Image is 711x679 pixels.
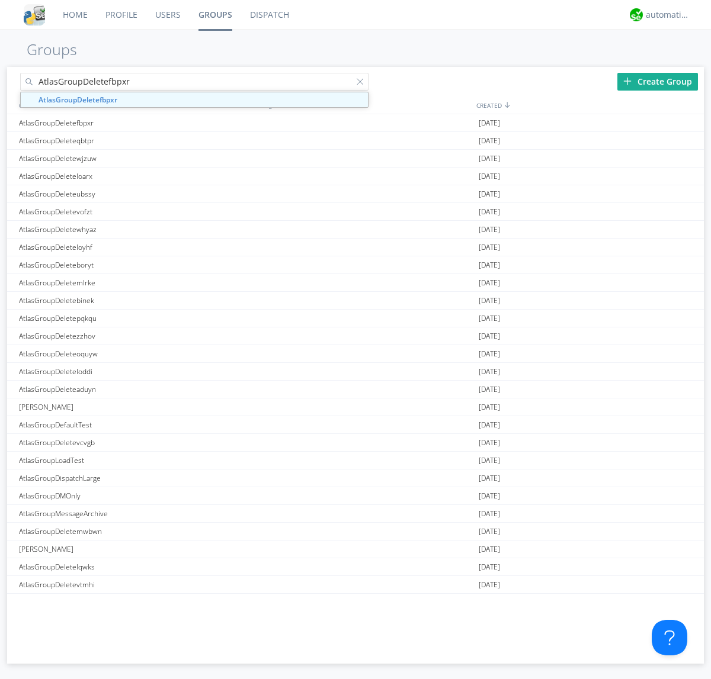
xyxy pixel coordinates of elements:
div: AtlasGroupDeletefbpxr [16,114,244,131]
span: [DATE] [479,150,500,168]
div: [PERSON_NAME] [16,540,244,558]
span: [DATE] [479,434,500,452]
a: AtlasGroupDeleteqbtpr[DATE] [7,132,704,150]
a: AtlasGroupDeleteloarx[DATE] [7,168,704,185]
div: AtlasGroupDeleteoquyw [16,345,244,362]
div: AtlasGroupDeletezzhov [16,327,244,345]
a: AtlasGroupDeletevtmhi[DATE] [7,576,704,594]
div: AtlasGroupDeleteqbtpr [16,132,244,149]
a: AtlasGroupDeleteloyhf[DATE] [7,239,704,256]
div: Create Group [617,73,698,91]
span: [DATE] [479,292,500,310]
a: [PERSON_NAME][DATE] [7,398,704,416]
span: [DATE] [479,168,500,185]
span: [DATE] [479,594,500,612]
img: plus.svg [623,77,632,85]
span: [DATE] [479,203,500,221]
span: [DATE] [479,381,500,398]
a: AtlasGroupDeletelqwks[DATE] [7,558,704,576]
span: [DATE] [479,310,500,327]
div: AtlasGroupDeletewjzuw [16,150,244,167]
a: AtlasGroupDeletevofzt[DATE] [7,203,704,221]
span: [DATE] [479,239,500,256]
a: AtlasGroupDeletewhyaz[DATE] [7,221,704,239]
a: AtlasGroupDeletewjzuw[DATE] [7,150,704,168]
span: [DATE] [479,452,500,469]
span: [DATE] [479,274,500,292]
a: AtlasGroupDefaultTest[DATE] [7,416,704,434]
div: AtlasGroupDeletemlrke [16,274,244,291]
div: AtlasGroupDMOnly [16,487,244,504]
a: [PERSON_NAME][DATE] [7,540,704,558]
span: [DATE] [479,327,500,345]
span: [DATE] [479,523,500,540]
span: [DATE] [479,469,500,487]
span: [DATE] [479,416,500,434]
div: AtlasGroupDeletevtmhi [16,576,244,593]
div: AtlasGroupDeleteloyhf [16,239,244,256]
div: AtlasGroupDeletevcvgb [16,434,244,451]
input: Search groups [20,73,369,91]
div: AtlasGroupDispatchLarge [16,469,244,487]
a: AtlasGroupDMOnly[DATE] [7,487,704,505]
img: cddb5a64eb264b2086981ab96f4c1ba7 [24,4,45,25]
a: AtlasGroupDeletevcvgb[DATE] [7,434,704,452]
strong: AtlasGroupDeletefbpxr [39,95,117,105]
div: [PERSON_NAME] [16,594,244,611]
span: [DATE] [479,114,500,132]
a: AtlasGroupDeleteoquyw[DATE] [7,345,704,363]
a: AtlasGroupDeletemlrke[DATE] [7,274,704,292]
span: [DATE] [479,132,500,150]
div: AtlasGroupLoadTest [16,452,244,469]
a: AtlasGroupDeleteubssy[DATE] [7,185,704,203]
div: [PERSON_NAME] [16,398,244,416]
div: AtlasGroupDeleteaduyn [16,381,244,398]
div: AtlasGroupDeletebinek [16,292,244,309]
div: AtlasGroupDeletepqkqu [16,310,244,327]
a: AtlasGroupDispatchLarge[DATE] [7,469,704,487]
a: [PERSON_NAME][DATE] [7,594,704,612]
span: [DATE] [479,363,500,381]
a: AtlasGroupLoadTest[DATE] [7,452,704,469]
a: AtlasGroupDeleteboryt[DATE] [7,256,704,274]
div: AtlasGroupDeletelqwks [16,558,244,575]
a: AtlasGroupDeletemwbwn[DATE] [7,523,704,540]
span: [DATE] [479,221,500,239]
div: GROUPS [16,96,241,114]
div: AtlasGroupMessageArchive [16,505,244,522]
div: AtlasGroupDeleteubssy [16,185,244,202]
div: AtlasGroupDeletewhyaz [16,221,244,238]
span: [DATE] [479,487,500,505]
div: AtlasGroupDeletevofzt [16,203,244,220]
div: AtlasGroupDeleteloarx [16,168,244,185]
a: AtlasGroupDeletefbpxr[DATE] [7,114,704,132]
span: [DATE] [479,398,500,416]
span: [DATE] [479,576,500,594]
a: AtlasGroupDeletebinek[DATE] [7,292,704,310]
div: automation+atlas [646,9,690,21]
div: CREATED [473,96,704,114]
iframe: Toggle Customer Support [652,620,687,655]
div: AtlasGroupDefaultTest [16,416,244,433]
span: [DATE] [479,540,500,558]
span: [DATE] [479,558,500,576]
div: AtlasGroupDeletemwbwn [16,523,244,540]
a: AtlasGroupDeleteloddi[DATE] [7,363,704,381]
a: AtlasGroupDeleteaduyn[DATE] [7,381,704,398]
span: [DATE] [479,185,500,203]
span: [DATE] [479,505,500,523]
a: AtlasGroupDeletezzhov[DATE] [7,327,704,345]
a: AtlasGroupMessageArchive[DATE] [7,505,704,523]
a: AtlasGroupDeletepqkqu[DATE] [7,310,704,327]
div: AtlasGroupDeleteboryt [16,256,244,273]
img: d2d01cd9b4174d08988066c6d424eccd [630,8,643,21]
span: [DATE] [479,256,500,274]
span: [DATE] [479,345,500,363]
div: AtlasGroupDeleteloddi [16,363,244,380]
